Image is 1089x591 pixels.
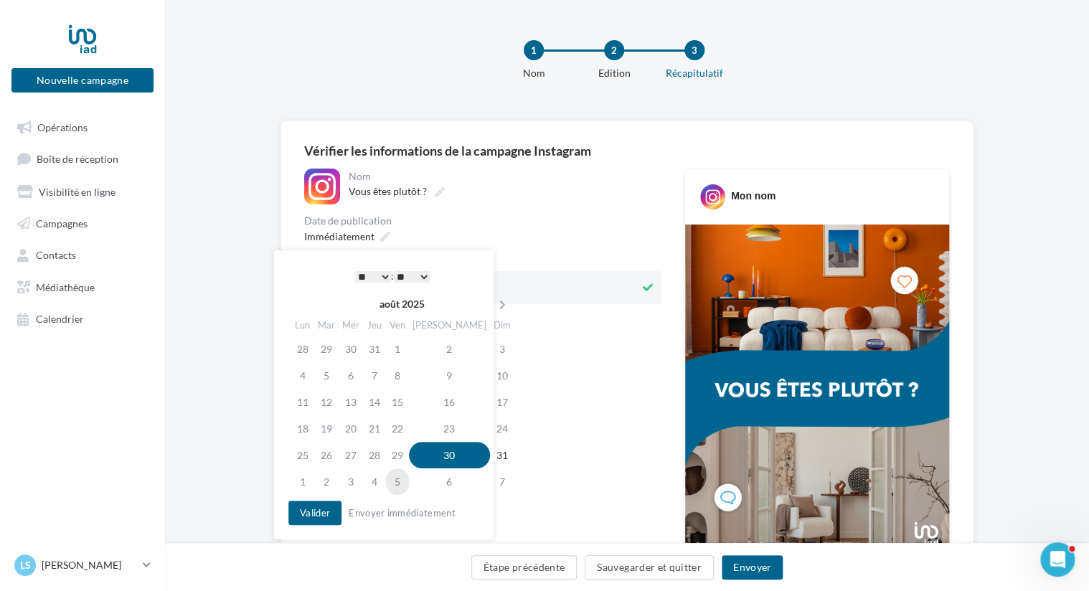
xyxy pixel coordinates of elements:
[604,40,624,60] div: 2
[9,241,156,267] a: Contacts
[9,273,156,299] a: Médiathèque
[585,555,714,580] button: Sauvegarder et quitter
[291,362,314,389] td: 4
[409,315,490,336] th: [PERSON_NAME]
[339,442,363,468] td: 27
[490,389,515,415] td: 17
[343,504,461,521] button: Envoyer immédiatement
[409,442,490,468] td: 30
[386,415,409,442] td: 22
[339,389,363,415] td: 13
[386,468,409,495] td: 5
[524,40,544,60] div: 1
[9,305,156,331] a: Calendrier
[36,280,95,293] span: Médiathèque
[386,362,409,389] td: 8
[363,468,386,495] td: 4
[288,501,341,525] button: Valider
[339,315,363,336] th: Mer
[320,265,465,287] div: :
[490,336,515,362] td: 3
[314,362,339,389] td: 5
[363,442,386,468] td: 28
[36,249,76,261] span: Contacts
[304,216,661,226] div: Date de publication
[409,389,490,415] td: 16
[490,442,515,468] td: 31
[349,185,427,197] span: Vous êtes plutôt ?
[1040,542,1075,577] iframe: Intercom live chat
[314,415,339,442] td: 19
[490,315,515,336] th: Dim
[11,68,154,93] button: Nouvelle campagne
[386,336,409,362] td: 1
[11,552,154,579] a: Ls [PERSON_NAME]
[9,113,156,139] a: Opérations
[363,362,386,389] td: 7
[37,153,118,165] span: Boîte de réception
[363,389,386,415] td: 14
[9,209,156,235] a: Campagnes
[42,558,137,572] p: [PERSON_NAME]
[304,230,374,242] span: Immédiatement
[291,468,314,495] td: 1
[722,555,783,580] button: Envoyer
[20,558,31,572] span: Ls
[386,389,409,415] td: 15
[363,336,386,362] td: 31
[731,189,775,203] div: Mon nom
[409,362,490,389] td: 9
[409,415,490,442] td: 23
[409,468,490,495] td: 6
[568,66,660,80] div: Edition
[386,442,409,468] td: 29
[363,415,386,442] td: 21
[684,40,704,60] div: 3
[314,315,339,336] th: Mar
[409,336,490,362] td: 2
[314,442,339,468] td: 26
[9,178,156,204] a: Visibilité en ligne
[339,415,363,442] td: 20
[9,145,156,171] a: Boîte de réception
[314,389,339,415] td: 12
[349,171,659,181] div: Nom
[314,468,339,495] td: 2
[291,415,314,442] td: 18
[36,217,88,229] span: Campagnes
[37,120,88,133] span: Opérations
[490,415,515,442] td: 24
[488,66,580,80] div: Nom
[291,442,314,468] td: 25
[339,362,363,389] td: 6
[314,293,490,315] th: août 2025
[39,185,115,197] span: Visibilité en ligne
[291,389,314,415] td: 11
[314,336,339,362] td: 29
[291,336,314,362] td: 28
[36,313,84,325] span: Calendrier
[363,315,386,336] th: Jeu
[649,66,740,80] div: Récapitulatif
[490,468,515,495] td: 7
[471,555,577,580] button: Étape précédente
[304,144,950,157] div: Vérifier les informations de la campagne Instagram
[339,336,363,362] td: 30
[490,362,515,389] td: 10
[291,315,314,336] th: Lun
[339,468,363,495] td: 3
[386,315,409,336] th: Ven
